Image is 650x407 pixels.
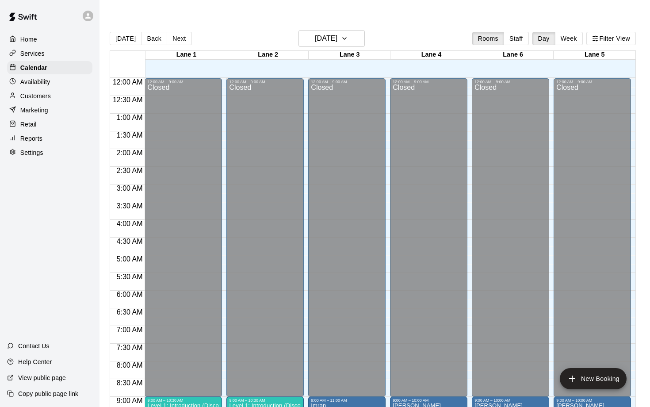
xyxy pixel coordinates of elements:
span: 9:00 AM [115,397,145,404]
div: 12:00 AM – 9:00 AM: Closed [472,78,549,397]
span: 2:00 AM [115,149,145,157]
div: Closed [229,84,301,400]
div: 9:00 AM – 10:30 AM [229,398,301,403]
button: Rooms [472,32,504,45]
div: Closed [556,84,628,400]
button: Week [555,32,583,45]
span: 7:30 AM [115,344,145,351]
span: 1:00 AM [115,114,145,121]
p: Reports [20,134,42,143]
div: Lane 4 [390,51,472,59]
a: Calendar [7,61,92,74]
span: 6:30 AM [115,308,145,316]
button: Next [167,32,191,45]
a: Retail [7,118,92,131]
a: Marketing [7,104,92,117]
div: Closed [147,84,219,400]
p: Home [20,35,37,44]
span: 3:00 AM [115,184,145,192]
div: 12:00 AM – 9:00 AM [147,80,219,84]
p: Help Center [18,357,52,366]
div: 12:00 AM – 9:00 AM [474,80,547,84]
span: 12:00 AM [111,78,145,86]
div: 12:00 AM – 9:00 AM: Closed [390,78,467,397]
p: Marketing [20,106,48,115]
span: 3:30 AM [115,202,145,210]
div: 9:00 AM – 10:00 AM [393,398,465,403]
p: Settings [20,148,43,157]
button: Staff [504,32,529,45]
span: 6:00 AM [115,291,145,298]
span: 2:30 AM [115,167,145,174]
button: [DATE] [298,30,365,47]
div: Lane 6 [472,51,554,59]
div: 9:00 AM – 10:00 AM [474,398,547,403]
p: Customers [20,92,51,100]
p: Contact Us [18,342,50,350]
div: 12:00 AM – 9:00 AM [556,80,628,84]
p: View public page [18,373,66,382]
button: add [560,368,627,389]
div: 12:00 AM – 9:00 AM [393,80,465,84]
a: Settings [7,146,92,159]
p: Retail [20,120,37,129]
span: 8:30 AM [115,379,145,387]
div: Closed [393,84,465,400]
div: 12:00 AM – 9:00 AM: Closed [554,78,631,397]
span: 5:00 AM [115,255,145,263]
div: 9:00 AM – 10:30 AM [147,398,219,403]
p: Services [20,49,45,58]
h6: [DATE] [315,32,337,45]
button: Back [141,32,167,45]
button: Filter View [586,32,636,45]
div: Lane 5 [554,51,635,59]
p: Copy public page link [18,389,78,398]
div: 12:00 AM – 9:00 AM: Closed [145,78,222,397]
span: 8:00 AM [115,361,145,369]
button: [DATE] [110,32,141,45]
span: 5:30 AM [115,273,145,280]
a: Customers [7,89,92,103]
div: Lane 1 [145,51,227,59]
div: 9:00 AM – 10:00 AM [556,398,628,403]
span: 4:30 AM [115,238,145,245]
button: Day [532,32,555,45]
div: Closed [311,84,383,400]
div: Closed [474,84,547,400]
div: 12:00 AM – 9:00 AM [311,80,383,84]
span: 4:00 AM [115,220,145,227]
a: Availability [7,75,92,88]
p: Availability [20,77,50,86]
span: 7:00 AM [115,326,145,334]
p: Calendar [20,63,47,72]
span: 12:30 AM [111,96,145,104]
div: 12:00 AM – 9:00 AM: Closed [226,78,304,397]
div: 9:00 AM – 11:00 AM [311,398,383,403]
a: Services [7,47,92,60]
a: Home [7,33,92,46]
div: 12:00 AM – 9:00 AM [229,80,301,84]
span: 1:30 AM [115,131,145,139]
div: Lane 3 [309,51,390,59]
div: 12:00 AM – 9:00 AM: Closed [308,78,386,397]
a: Reports [7,132,92,145]
div: Lane 2 [227,51,309,59]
